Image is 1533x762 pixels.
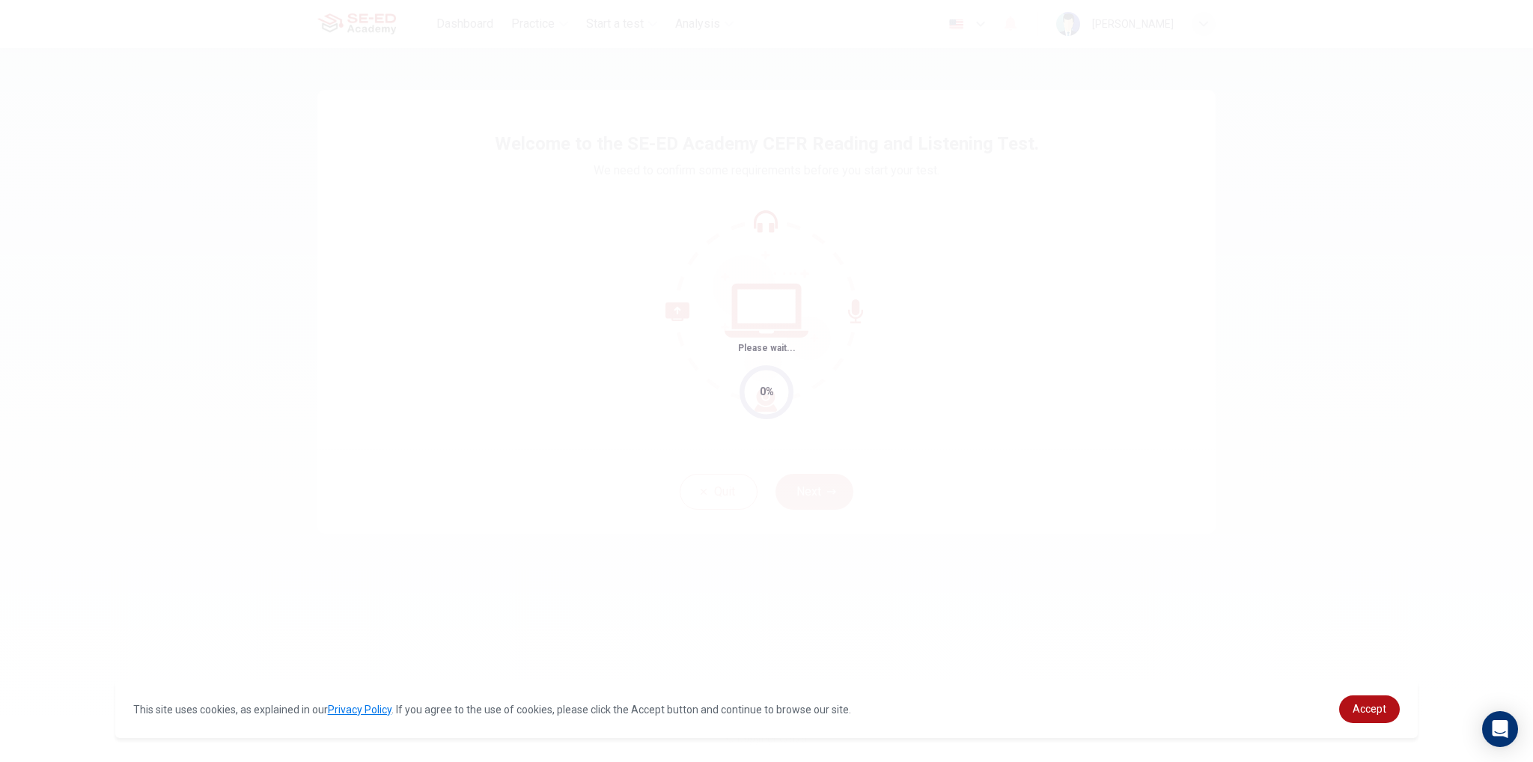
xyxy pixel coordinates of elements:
[1482,711,1518,747] div: Open Intercom Messenger
[115,680,1418,738] div: cookieconsent
[1339,695,1400,723] a: dismiss cookie message
[133,704,851,716] span: This site uses cookies, as explained in our . If you agree to the use of cookies, please click th...
[1353,703,1386,715] span: Accept
[328,704,391,716] a: Privacy Policy
[760,383,774,400] div: 0%
[738,343,796,353] span: Please wait...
